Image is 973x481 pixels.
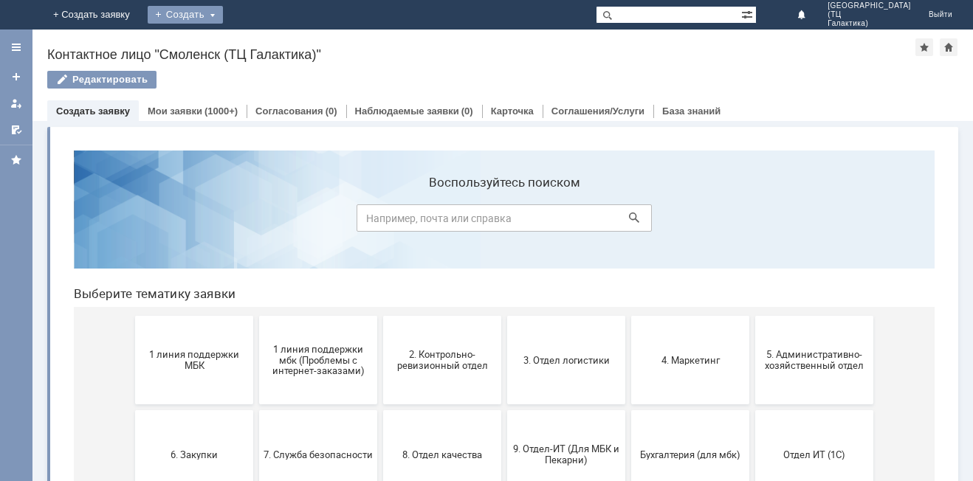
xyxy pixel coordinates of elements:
span: 6. Закупки [78,310,187,321]
button: Финансовый отдел [321,366,439,454]
span: 4. Маркетинг [574,215,683,226]
button: 1 линия поддержки мбк (Проблемы с интернет-заказами) [197,177,315,266]
button: 8. Отдел качества [321,271,439,360]
button: 5. Административно-хозяйственный отдел [693,177,811,266]
button: 9. Отдел-ИТ (Для МБК и Пекарни) [445,271,563,360]
span: (ТЦ [828,10,911,19]
button: Отдел-ИТ (Битрикс24 и CRM) [73,366,191,454]
span: 7. Служба безопасности [202,310,311,321]
button: Отдел-ИТ (Офис) [197,366,315,454]
button: 6. Закупки [73,271,191,360]
a: Наблюдаемые заявки [355,105,459,117]
span: [GEOGRAPHIC_DATA] [828,1,911,10]
span: Отдел-ИТ (Битрикс24 и CRM) [78,399,187,421]
a: Соглашения/Услуги [551,105,644,117]
button: [PERSON_NAME]. Услуги ИТ для МБК (оформляет L1) [693,366,811,454]
span: Отдел-ИТ (Офис) [202,404,311,415]
a: Мои заявки [148,105,202,117]
button: Франчайзинг [445,366,563,454]
a: Создать заявку [56,105,130,117]
button: 4. Маркетинг [569,177,687,266]
span: Галактика) [828,19,911,28]
span: 9. Отдел-ИТ (Для МБК и Пекарни) [450,305,559,327]
button: 3. Отдел логистики [445,177,563,266]
a: Мои согласования [4,118,28,142]
div: Создать [148,6,223,24]
label: Воспользуйтесь поиском [295,36,590,51]
span: Отдел ИТ (1С) [698,310,807,321]
a: Согласования [255,105,323,117]
span: Финансовый отдел [326,404,435,415]
span: 1 линия поддержки МБК [78,210,187,232]
span: [PERSON_NAME]. Услуги ИТ для МБК (оформляет L1) [698,393,807,426]
span: 2. Контрольно-ревизионный отдел [326,210,435,232]
button: 7. Служба безопасности [197,271,315,360]
button: Это соглашение не активно! [569,366,687,454]
span: Франчайзинг [450,404,559,415]
span: Это соглашение не активно! [574,399,683,421]
div: (0) [461,105,473,117]
span: 3. Отдел логистики [450,215,559,226]
div: Контактное лицо "Смоленск (ТЦ Галактика)" [47,47,915,62]
button: 2. Контрольно-ревизионный отдел [321,177,439,266]
a: Мои заявки [4,91,28,115]
span: 1 линия поддержки мбк (Проблемы с интернет-заказами) [202,204,311,238]
button: 1 линия поддержки МБК [73,177,191,266]
div: Добавить в избранное [915,38,933,56]
span: Бухгалтерия (для мбк) [574,310,683,321]
button: Отдел ИТ (1С) [693,271,811,360]
a: Создать заявку [4,65,28,89]
a: База знаний [662,105,721,117]
div: Сделать домашней страницей [940,38,957,56]
input: Например, почта или справка [295,66,590,93]
button: Бухгалтерия (для мбк) [569,271,687,360]
div: (1000+) [204,105,238,117]
header: Выберите тематику заявки [12,148,873,162]
div: (0) [326,105,337,117]
span: 5. Административно-хозяйственный отдел [698,210,807,232]
a: Карточка [491,105,534,117]
span: Расширенный поиск [741,7,756,21]
span: 8. Отдел качества [326,310,435,321]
